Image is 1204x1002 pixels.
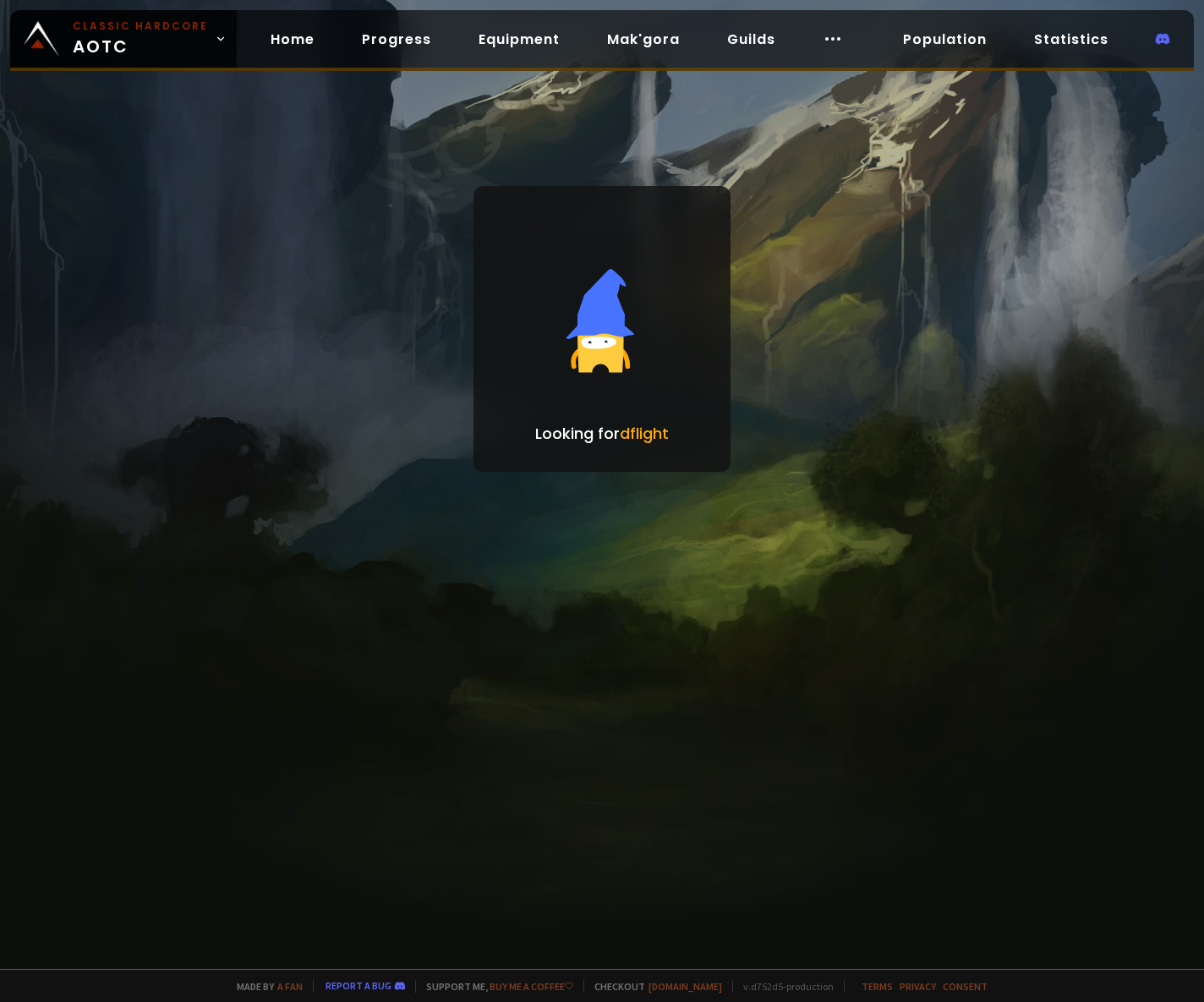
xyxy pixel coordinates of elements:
a: Population [889,22,1000,57]
a: Consent [943,980,988,993]
span: v. d752d5 - production [732,980,834,993]
a: Mak'gora [594,22,693,57]
a: Privacy [900,980,936,993]
small: Classic Hardcore [73,19,208,34]
a: [DOMAIN_NAME] [649,980,722,993]
a: Terms [862,980,893,993]
a: Guilds [714,22,789,57]
span: Made by [227,980,303,993]
p: Looking for [535,422,669,445]
a: a fan [277,980,303,993]
span: dflight [620,423,669,444]
span: AOTC [73,19,208,59]
a: Home [257,22,328,57]
span: Support me, [415,980,573,993]
a: Equipment [465,22,573,57]
a: Classic HardcoreAOTC [10,10,237,68]
a: Report a bug [326,979,391,992]
span: Checkout [583,980,722,993]
a: Statistics [1021,22,1122,57]
a: Buy me a coffee [490,980,573,993]
a: Progress [348,22,445,57]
